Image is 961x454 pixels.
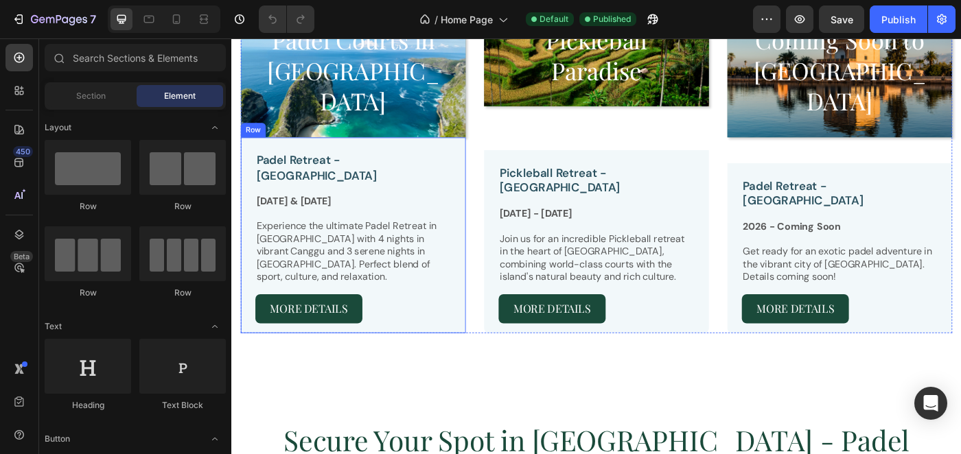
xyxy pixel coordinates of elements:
span: Button [45,433,70,445]
div: Row [45,287,131,299]
span: Toggle open [204,428,226,450]
span: Default [540,13,568,25]
p: Join us for an incredible Pickleball retreat in the heart of [GEOGRAPHIC_DATA], combining world-c... [303,219,521,276]
span: Published [593,13,631,25]
button: 7 [5,5,102,33]
span: Layout [45,121,71,134]
p: 2026 - Coming Soon [577,206,796,220]
div: Heading [45,399,131,411]
p: 7 [90,11,96,27]
p: [DATE] & [DATE] [28,177,246,191]
button: Save [819,5,864,33]
span: Element [164,90,196,102]
input: Search Sections & Elements [45,44,226,71]
span: Section [76,90,106,102]
span: Toggle open [204,117,226,139]
span: Save [831,14,853,25]
p: MORE DETAILS [318,297,406,313]
span: Text [45,320,62,333]
p: MORE DETAILS [592,297,680,313]
a: MORE DETAILS [301,289,422,321]
div: Row [13,97,36,110]
div: Open Intercom Messenger [914,387,947,420]
p: Get ready for an exotic padel adventure in the vibrant city of [GEOGRAPHIC_DATA]. Details coming ... [577,234,796,276]
p: MORE DETAILS [43,297,131,313]
iframe: Design area [231,38,961,454]
div: Row [45,200,131,213]
a: MORE DETAILS [27,289,148,321]
button: Publish [870,5,927,33]
span: Home Page [441,12,493,27]
a: MORE DETAILS [576,289,697,321]
p: Padel Retreat - [GEOGRAPHIC_DATA] [577,158,796,192]
p: [DATE] - [DATE] [303,191,521,206]
div: Row [139,200,226,213]
span: / [435,12,438,27]
p: Padel Retreat - [GEOGRAPHIC_DATA] [28,130,246,163]
p: Pickleball Retreat - [GEOGRAPHIC_DATA] [303,144,521,178]
span: Toggle open [204,315,226,337]
div: Undo/Redo [259,5,314,33]
div: Beta [10,251,33,262]
p: Experience the ultimate Padel Retreat in [GEOGRAPHIC_DATA] with 4 nights in vibrant Canggu and 3 ... [28,205,246,276]
div: Publish [881,12,916,27]
div: 450 [13,146,33,157]
div: Row [139,287,226,299]
div: Text Block [139,399,226,411]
